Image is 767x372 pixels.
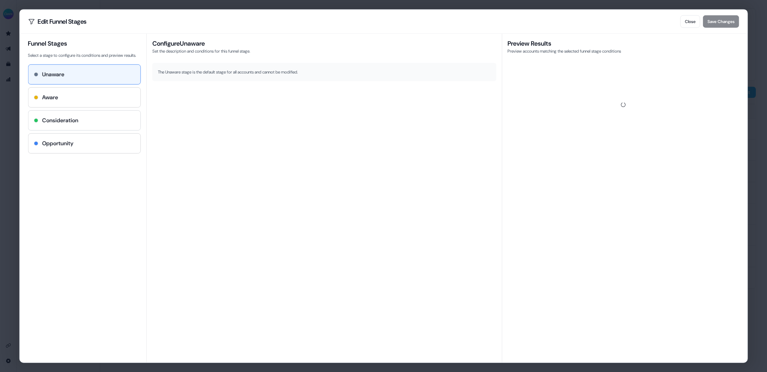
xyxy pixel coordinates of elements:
h4: Consideration [42,116,78,125]
h2: Edit Funnel Stages [28,18,87,25]
h4: Opportunity [42,139,73,148]
h3: Funnel Stages [28,39,141,48]
p: The Unaware stage is the default stage for all accounts and cannot be modified. [158,69,490,76]
p: Set the description and conditions for this funnel stage. [152,48,496,55]
h4: Aware [42,93,58,102]
button: Close [680,15,700,28]
h3: Preview Results [508,39,739,48]
h4: Unaware [42,70,64,79]
p: Select a stage to configure its conditions and preview results. [28,52,141,59]
h3: Configure Unaware [152,39,496,48]
p: Preview accounts matching the selected funnel stage conditions [508,48,739,55]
